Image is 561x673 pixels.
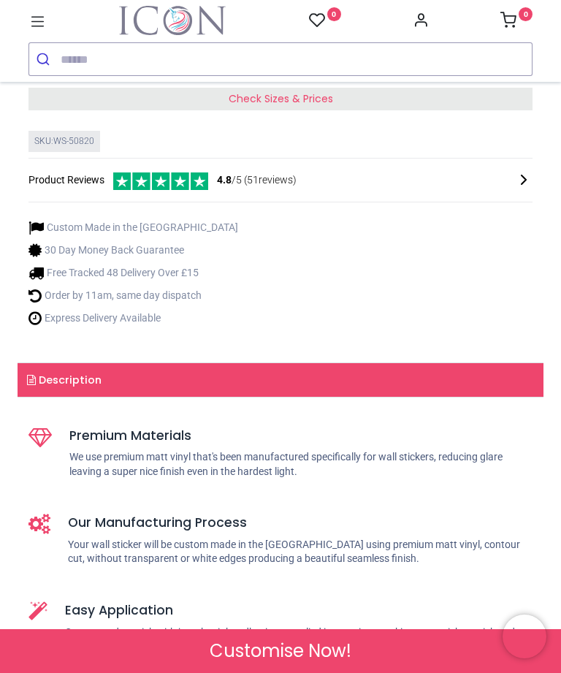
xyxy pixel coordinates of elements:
a: Account Info [413,16,429,28]
img: Icon Wall Stickers [119,6,226,35]
button: Submit [29,43,61,75]
li: 30 Day Money Back Guarantee [28,243,238,258]
li: Express Delivery Available [28,311,238,326]
li: Order by 11am, same day dispatch [28,288,238,303]
div: Product Reviews [28,170,533,190]
a: Logo of Icon Wall Stickers [119,6,226,35]
li: Free Tracked 48 Delivery Over £15 [28,265,238,281]
h5: Premium Materials [69,427,533,445]
h5: Our Manufacturing Process [68,514,533,532]
sup: 0 [327,7,341,21]
span: 4.8 [217,174,232,186]
p: We use premium matt vinyl that's been manufactured specifically for wall stickers, reducing glare... [69,450,533,479]
span: /5 ( 51 reviews) [217,173,297,188]
p: Your wall sticker will be custom made in the [GEOGRAPHIC_DATA] using premium matt vinyl, contour ... [68,538,533,566]
span: Customise Now! [210,639,351,664]
span: Check Sizes & Prices [229,91,333,106]
a: Description [18,363,543,397]
h5: Easy Application [65,601,533,620]
iframe: Brevo live chat [503,615,546,658]
div: SKU: WS-50820 [28,131,100,152]
li: Custom Made in the [GEOGRAPHIC_DATA] [28,220,238,235]
p: Guaranteed to stick with just the right adhesion, supplied in one piece, making your sticker quic... [65,626,533,654]
a: 0 [500,16,533,28]
sup: 0 [519,7,533,21]
a: 0 [309,12,341,30]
